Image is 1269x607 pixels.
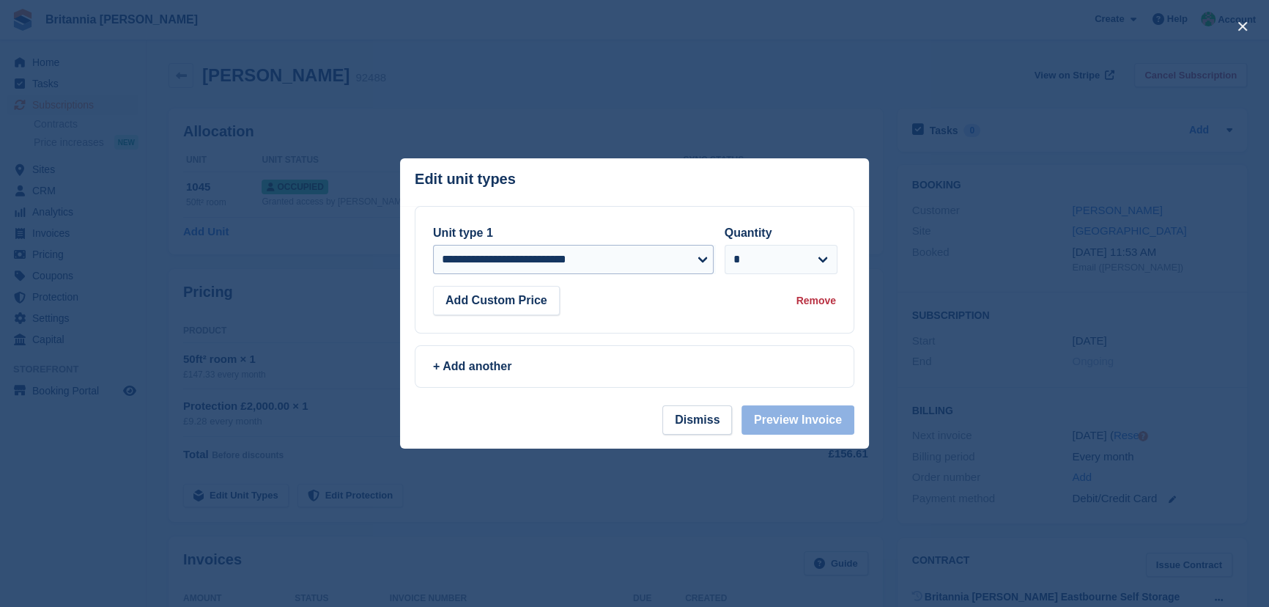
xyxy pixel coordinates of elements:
[725,227,772,239] label: Quantity
[796,293,836,309] div: Remove
[741,405,854,435] button: Preview Invoice
[433,227,493,239] label: Unit type 1
[433,358,836,375] div: + Add another
[415,345,854,388] a: + Add another
[662,405,732,435] button: Dismiss
[415,171,516,188] p: Edit unit types
[433,286,560,315] button: Add Custom Price
[1231,15,1254,38] button: close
